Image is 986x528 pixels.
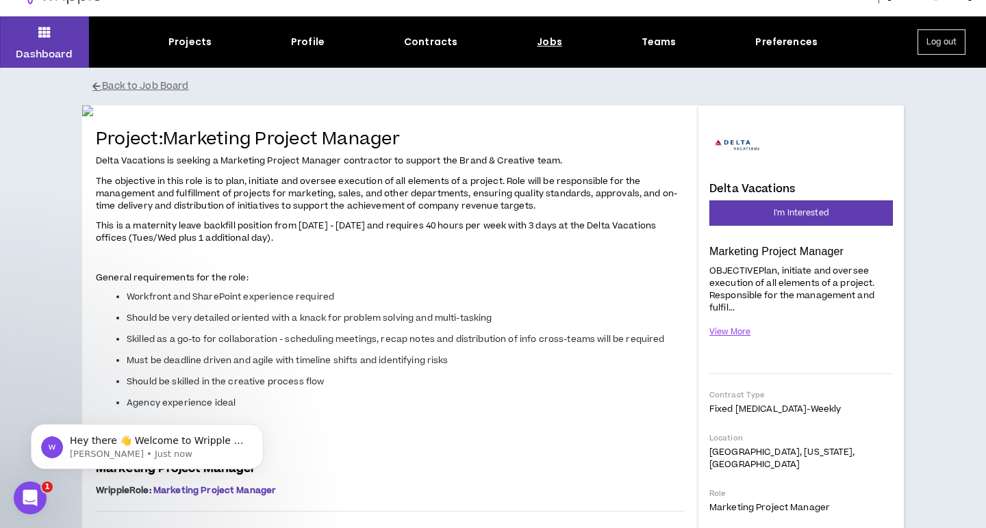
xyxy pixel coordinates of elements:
p: Marketing Project Manager [709,245,893,259]
span: The objective in this role is to plan, initiate and oversee execution of all elements of a projec... [96,175,677,212]
span: Workfront and SharePoint experience required [127,291,334,303]
iframe: Intercom notifications message [10,395,284,491]
button: View More [709,320,750,344]
p: Location [709,433,893,443]
div: Projects [168,35,212,49]
p: OBJECTIVEPlan, initiate and oversee execution of all elements of a project. Responsible for the m... [709,263,893,315]
p: Role [709,488,893,499]
span: General requirements for the role: [96,272,249,284]
span: Should be skilled in the creative process flow [127,375,324,388]
span: Delta Vacations is seeking a Marketing Project Manager contractor to support the Brand & Creative... [96,155,562,167]
div: Profile [291,35,325,49]
img: rgi5ZZ2fIY065IAXLWOIFjQacfO6S8mwzGEIDikY.png [82,105,698,116]
span: I'm Interested [774,207,829,220]
span: 1 [42,481,53,492]
h4: Project: Marketing Project Manager [96,130,685,150]
button: I'm Interested [709,200,893,226]
div: Preferences [755,35,818,49]
span: Must be deadline driven and agile with timeline shifts and identifying risks [127,354,448,367]
p: [GEOGRAPHIC_DATA], [US_STATE], [GEOGRAPHIC_DATA] [709,446,893,471]
div: Teams [642,35,677,49]
h4: Delta Vacations [709,183,795,195]
span: Should be very detailed oriented with a knack for problem solving and multi-tasking [127,312,492,324]
span: Skilled as a go-to for collaboration - scheduling meetings, recap notes and distribution of info ... [127,333,665,345]
span: Fixed [MEDICAL_DATA] - weekly [709,403,841,415]
div: Contracts [404,35,457,49]
p: Contract Type [709,390,893,400]
span: This is a maternity leave backfill position from [DATE] - [DATE] and requires 40 hours per week w... [96,220,656,244]
iframe: Intercom live chat [14,481,47,514]
p: Dashboard [16,47,73,62]
span: Marketing Project Manager [709,501,830,514]
button: Log out [918,29,965,55]
button: Back to Job Board [92,75,914,98]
